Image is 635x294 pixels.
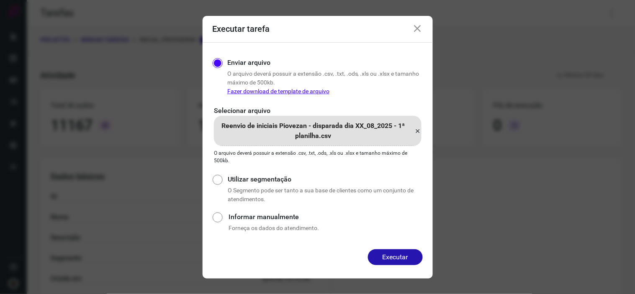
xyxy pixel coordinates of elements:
label: Enviar arquivo [227,58,270,68]
p: Reenvio de iniciais Piovezan - disparada dia XX_08_2025 - 1ª planilha.csv [214,121,413,141]
h3: Executar tarefa [213,24,270,34]
p: O Segmento pode ser tanto a sua base de clientes como um conjunto de atendimentos. [228,186,422,204]
button: Executar [368,249,423,265]
p: Selecionar arquivo [214,106,421,116]
p: O arquivo deverá possuir a extensão .csv, .txt, .ods, .xls ou .xlsx e tamanho máximo de 500kb. [227,69,423,96]
a: Fazer download de template de arquivo [227,88,329,95]
label: Informar manualmente [229,212,422,222]
p: O arquivo deverá possuir a extensão .csv, .txt, .ods, .xls ou .xlsx e tamanho máximo de 500kb. [214,149,421,164]
p: Forneça os dados do atendimento. [229,224,422,233]
label: Utilizar segmentação [228,174,422,184]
